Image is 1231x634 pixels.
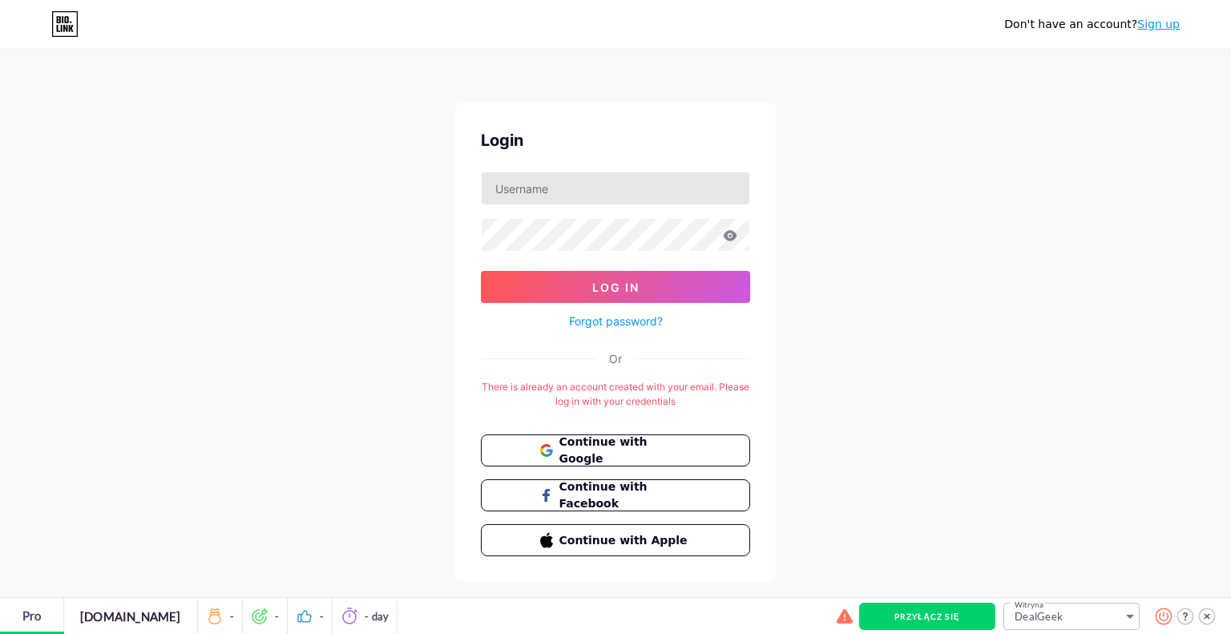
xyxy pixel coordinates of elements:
div: DealGeek [1003,603,1140,630]
span: Continue with Facebook [559,479,692,512]
div: Login [481,128,750,152]
span: Continue with Google [559,434,692,467]
div: Pro [22,605,42,626]
input: Username [482,172,749,204]
button: Continue with Facebook [481,479,750,511]
div: There is already an account created with your email. Please log in with your credentials [481,380,750,409]
button: Log In [481,271,750,303]
a: Forgot password? [569,313,663,329]
a: Sign up [1137,18,1180,30]
span: Continue with Apple [559,532,692,549]
div: Or [609,350,622,367]
button: Przyłącz się [859,603,995,630]
button: Continue with Apple [481,524,750,556]
button: Continue with Google [481,434,750,466]
div: Don't have an account? [1004,16,1180,33]
span: Log In [592,281,640,294]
